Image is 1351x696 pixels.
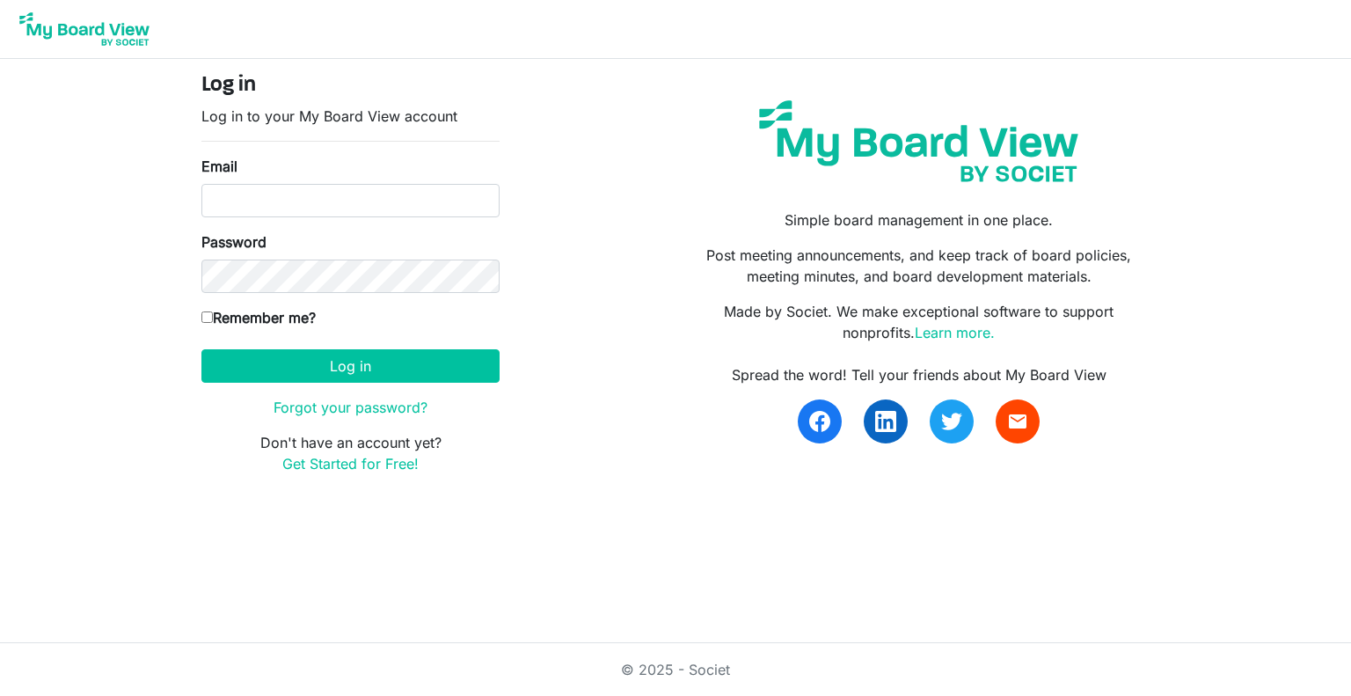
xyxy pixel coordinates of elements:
img: My Board View Logo [14,7,155,51]
p: Post meeting announcements, and keep track of board policies, meeting minutes, and board developm... [689,245,1150,287]
div: Spread the word! Tell your friends about My Board View [689,364,1150,385]
label: Email [201,156,237,177]
img: facebook.svg [809,411,830,432]
h4: Log in [201,73,500,99]
p: Don't have an account yet? [201,432,500,474]
button: Log in [201,349,500,383]
a: Learn more. [915,324,995,341]
p: Log in to your My Board View account [201,106,500,127]
label: Remember me? [201,307,316,328]
img: twitter.svg [941,411,962,432]
a: Forgot your password? [274,399,427,416]
label: Password [201,231,267,253]
p: Simple board management in one place. [689,209,1150,231]
a: Get Started for Free! [282,455,419,473]
input: Remember me? [201,311,213,323]
img: linkedin.svg [875,411,896,432]
span: email [1007,411,1028,432]
p: Made by Societ. We make exceptional software to support nonprofits. [689,301,1150,343]
img: my-board-view-societ.svg [746,87,1092,195]
a: © 2025 - Societ [621,661,730,678]
a: email [996,399,1040,443]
